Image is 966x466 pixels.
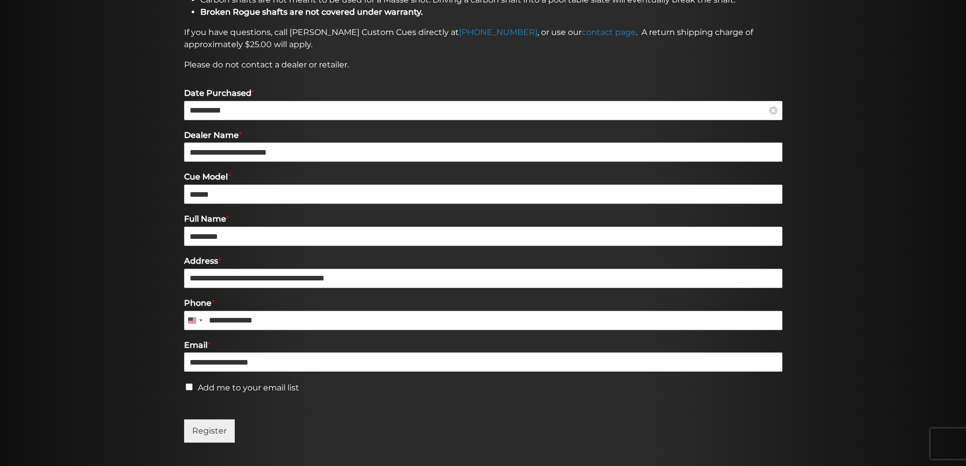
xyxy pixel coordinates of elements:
[184,59,782,71] p: Please do not contact a dealer or retailer.
[769,106,777,115] a: Clear Date
[582,27,636,37] a: contact page
[184,130,782,141] label: Dealer Name
[184,311,205,330] button: Selected country
[184,26,782,51] p: If you have questions, call [PERSON_NAME] Custom Cues directly at , or use our . A return shippin...
[184,298,782,309] label: Phone
[184,88,782,99] label: Date Purchased
[184,311,782,330] input: Phone
[184,340,782,351] label: Email
[198,383,299,392] label: Add me to your email list
[184,214,782,225] label: Full Name
[184,256,782,267] label: Address
[200,7,423,17] strong: Broken Rogue shafts are not covered under warranty.
[184,172,782,183] label: Cue Model
[184,419,235,443] button: Register
[459,27,538,37] a: [PHONE_NUMBER]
